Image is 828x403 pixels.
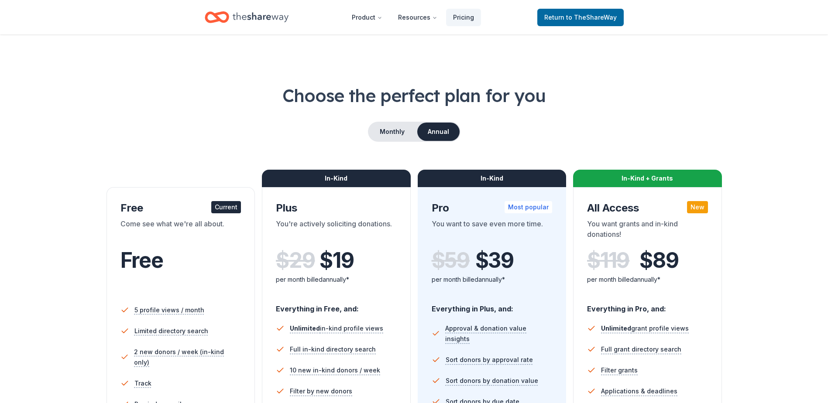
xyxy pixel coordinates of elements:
span: 5 profile views / month [134,305,204,315]
span: Return [544,12,617,23]
button: Product [345,9,389,26]
span: grant profile views [601,324,689,332]
h1: Choose the perfect plan for you [35,83,793,108]
span: Filter by new donors [290,386,352,396]
button: Monthly [369,123,416,141]
a: Returnto TheShareWay [537,9,624,26]
span: Limited directory search [134,326,208,336]
div: Free [120,201,241,215]
button: Annual [417,123,460,141]
div: In-Kind [262,170,411,187]
nav: Main [345,7,481,27]
span: Full grant directory search [601,344,681,355]
div: Pro [432,201,553,215]
div: You want grants and in-kind donations! [587,219,708,243]
span: Free [120,247,163,273]
div: Everything in Pro, and: [587,296,708,314]
span: $ 89 [639,248,678,273]
div: You want to save even more time. [432,219,553,243]
span: Sort donors by donation value [446,376,538,386]
span: $ 19 [320,248,354,273]
div: per month billed annually* [587,274,708,285]
div: Come see what we're all about. [120,219,241,243]
button: Resources [391,9,444,26]
div: Current [211,201,241,213]
span: 2 new donors / week (in-kind only) [134,347,241,368]
div: Everything in Free, and: [276,296,397,314]
span: Full in-kind directory search [290,344,376,355]
span: Unlimited [601,324,631,332]
div: per month billed annually* [432,274,553,285]
a: Home [205,7,289,27]
span: Track [134,378,151,389]
div: You're actively soliciting donations. [276,219,397,243]
span: Approval & donation value insights [445,323,552,344]
a: Pricing [446,9,481,26]
div: New [687,201,708,213]
span: 10 new in-kind donors / week [290,365,380,376]
span: to TheShareWay [566,14,617,21]
div: Most popular [505,201,552,213]
span: Filter grants [601,365,638,376]
div: per month billed annually* [276,274,397,285]
div: Everything in Plus, and: [432,296,553,314]
span: Unlimited [290,324,320,332]
span: in-kind profile views [290,324,383,332]
div: In-Kind + Grants [573,170,722,187]
div: In-Kind [418,170,567,187]
div: Plus [276,201,397,215]
div: All Access [587,201,708,215]
span: Sort donors by approval rate [446,355,533,365]
span: Applications & deadlines [601,386,677,396]
span: $ 39 [475,248,514,273]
